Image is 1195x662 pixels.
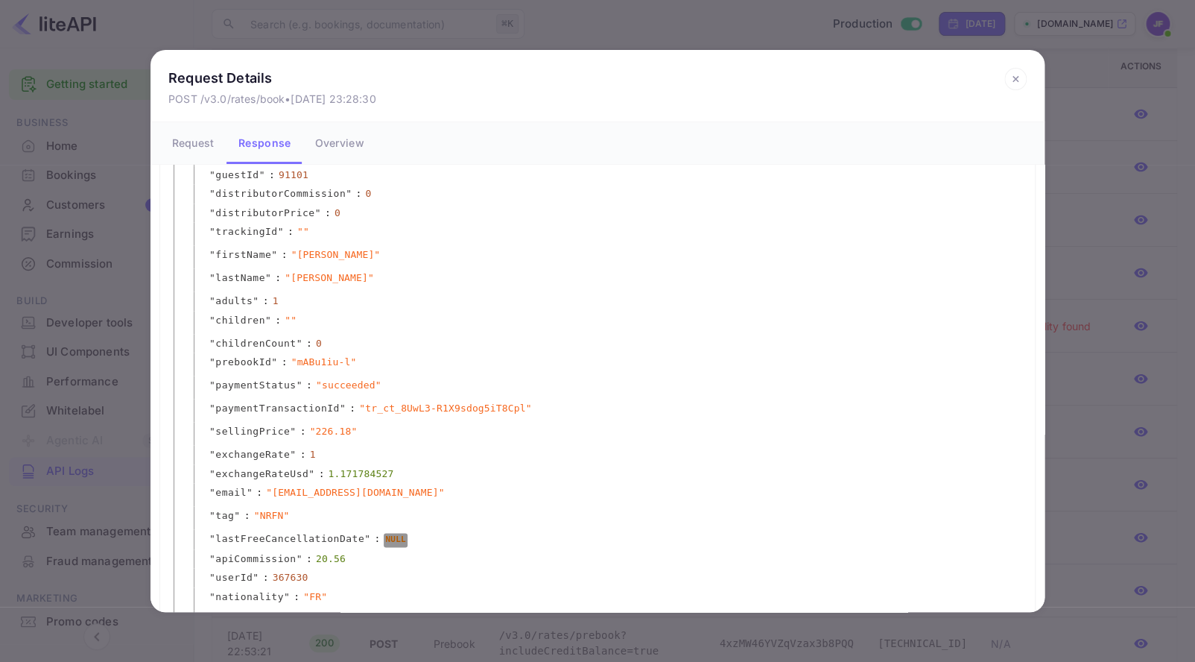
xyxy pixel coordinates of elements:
span: " [209,379,215,391]
span: " [271,249,277,260]
span: " [209,449,215,460]
span: " " [285,313,297,328]
span: exchangeRateUsd [215,467,308,482]
span: " [346,188,352,199]
span: : [306,378,312,393]
span: : [269,168,275,183]
span: " [209,510,215,521]
span: tag [215,508,234,523]
span: : [294,590,299,605]
span: " [278,226,284,237]
button: Response [226,122,302,164]
span: childrenCount [215,336,296,351]
span: distributorCommission [215,186,346,201]
span: " NRFN " [254,508,290,523]
span: " [209,553,215,564]
span: " [247,487,253,498]
span: : [288,224,294,239]
span: " [209,249,215,260]
div: 0 [316,336,322,351]
span: " [209,315,215,326]
span: : [282,248,288,262]
span: " [271,356,277,368]
span: " [290,449,296,460]
span: " [209,188,215,199]
span: : [306,552,312,567]
span: " [297,553,302,564]
span: trackingId [215,224,277,239]
span: lastFreeCancellationDate [215,532,364,546]
span: " [PERSON_NAME] " [285,271,374,286]
span: guestId [215,168,259,183]
div: 1 [273,294,279,309]
span: " [209,169,215,180]
span: : [319,467,325,482]
button: Overview [302,122,375,164]
span: " [209,207,215,218]
span: paymentTransactionId [215,401,340,416]
span: : [263,294,269,309]
div: 367630 [273,570,308,585]
span: nationality [215,590,284,605]
span: " [209,533,215,544]
span: " [EMAIL_ADDRESS][DOMAIN_NAME] " [266,485,444,500]
span: children [215,313,265,328]
span: : [300,447,306,462]
span: " [PERSON_NAME] " [291,248,381,262]
span: " [209,572,215,583]
span: : [256,485,262,500]
div: 0 [335,206,340,221]
span: " [290,426,296,437]
div: 0 [366,186,372,201]
div: 1 [310,447,316,462]
span: : [349,401,355,416]
span: " [364,533,370,544]
div: NULL [384,533,407,547]
span: : [275,271,281,286]
span: firstName [215,248,271,262]
span: " [265,272,271,283]
span: : [325,206,331,221]
span: userId [215,570,253,585]
span: " [253,572,259,583]
span: distributorPrice [215,206,314,221]
span: " [209,468,215,479]
span: " [209,426,215,437]
p: Request Details [168,68,376,88]
span: apiCommission [215,552,296,567]
span: lastName [215,271,265,286]
span: " [209,272,215,283]
span: " tr_ct_8UwL3-R1X9sdog5iT8Cpl " [359,401,531,416]
span: " [209,591,215,602]
span: " [209,356,215,368]
span: " FR " [303,590,327,605]
span: : [356,186,362,201]
span: " [265,315,271,326]
div: 1.171784527 [329,467,394,482]
div: 91101 [279,168,308,183]
span: " mABu1iu-l " [291,355,357,370]
span: : [244,508,250,523]
span: " [297,338,302,349]
span: " [253,295,259,306]
span: exchangeRate [215,447,290,462]
span: : [300,424,306,439]
span: " 226.18 " [310,424,358,439]
span: : [275,313,281,328]
span: : [375,532,381,546]
span: " [315,207,321,218]
span: " [209,338,215,349]
span: : [282,355,288,370]
span: sellingPrice [215,424,290,439]
span: " [297,379,302,391]
span: " [308,468,314,479]
span: " [284,591,290,602]
span: adults [215,294,253,309]
span: " [234,510,240,521]
span: " " [297,224,309,239]
span: " [259,169,265,180]
div: 20.56 [316,552,346,567]
span: " [209,487,215,498]
span: prebookId [215,355,271,370]
span: : [306,336,312,351]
